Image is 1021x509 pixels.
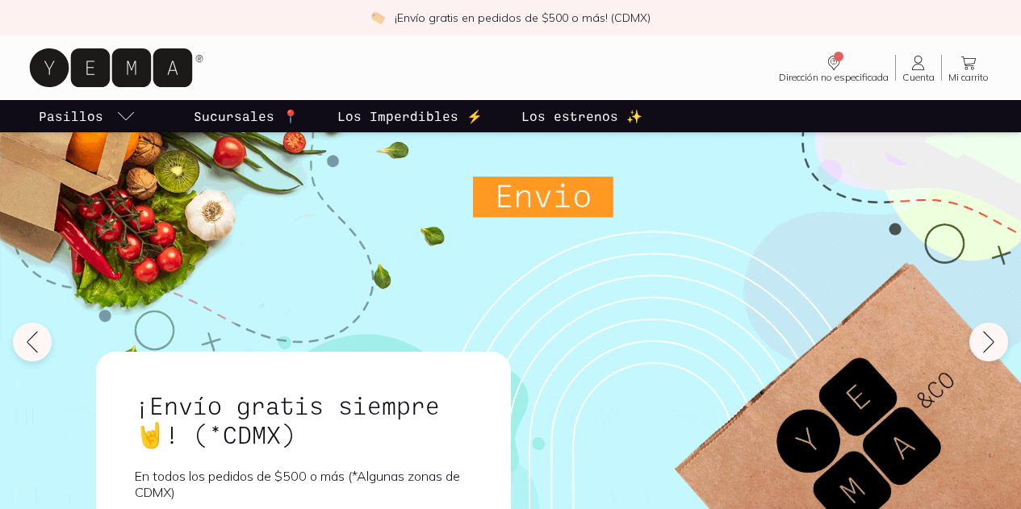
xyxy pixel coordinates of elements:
[39,106,103,126] p: Pasillos
[948,73,989,82] span: Mi carrito
[395,10,651,26] p: ¡Envío gratis en pedidos de $500 o más! (CDMX)
[370,10,385,25] img: check
[36,100,139,132] a: pasillo-todos-link
[190,100,302,132] a: Sucursales 📍
[334,100,486,132] a: Los Imperdibles ⚡️
[135,390,472,449] h1: ¡Envío gratis siempre🤘! (*CDMX)
[194,106,299,126] p: Sucursales 📍
[518,100,646,132] a: Los estrenos ✨
[521,106,642,126] p: Los estrenos ✨
[896,53,941,82] a: Cuenta
[779,73,889,82] span: Dirección no especificada
[135,468,472,500] p: En todos los pedidos de $500 o más (*Algunas zonas de CDMX)
[942,53,995,82] a: Mi carrito
[772,53,895,82] a: Dirección no especificada
[902,73,935,82] span: Cuenta
[337,106,483,126] p: Los Imperdibles ⚡️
